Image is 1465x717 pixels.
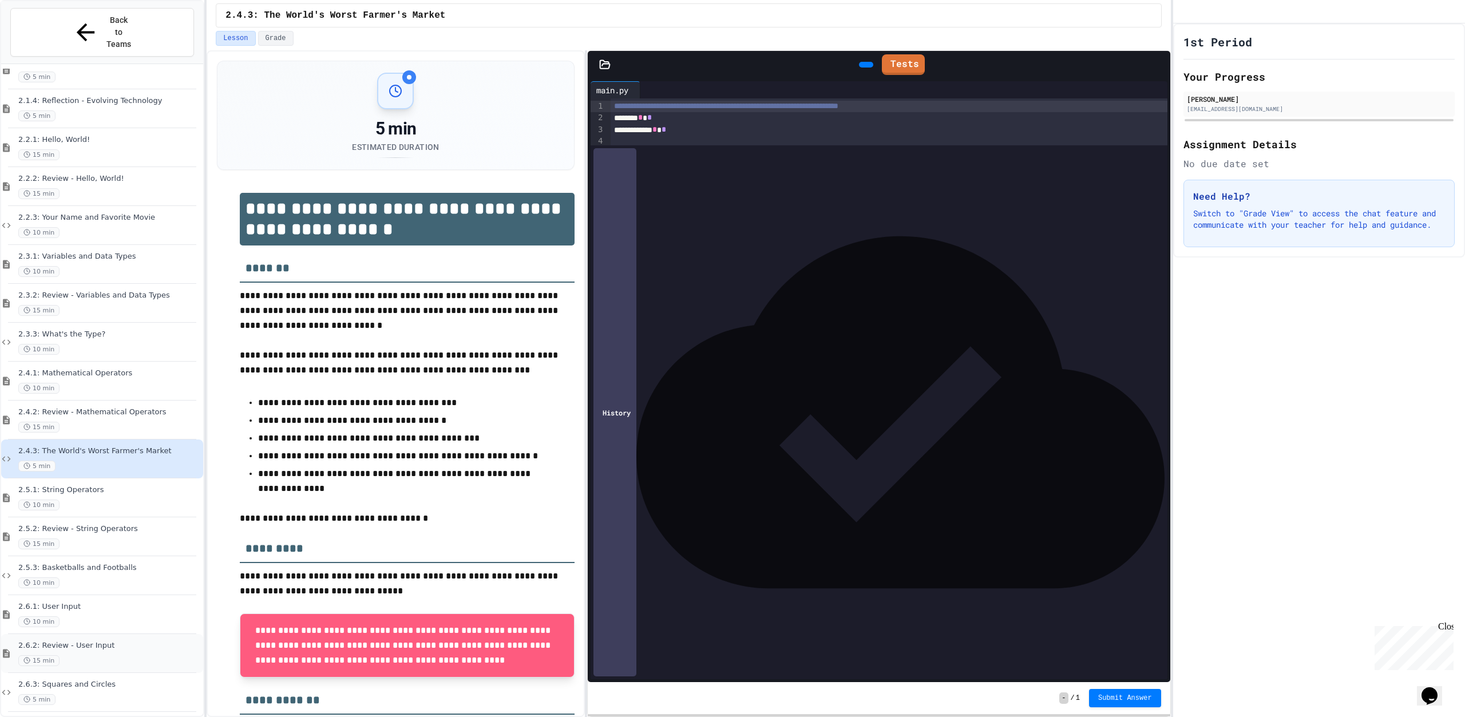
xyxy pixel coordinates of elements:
span: 15 min [18,149,60,160]
div: Chat with us now!Close [5,5,79,73]
a: Tests [882,54,925,75]
span: 2.4.1: Mathematical Operators [18,369,201,378]
span: 5 min [18,694,56,705]
span: 15 min [18,538,60,549]
span: Submit Answer [1098,694,1152,703]
div: main.py [591,84,634,96]
div: 5 min [352,118,439,139]
span: 5 min [18,461,56,472]
span: 2.1.4: Reflection - Evolving Technology [18,96,201,106]
button: Submit Answer [1089,689,1161,707]
span: 2.4.3: The World's Worst Farmer's Market [225,9,445,22]
span: 2.5.2: Review - String Operators [18,524,201,534]
div: main.py [591,81,640,98]
span: 2.6.3: Squares and Circles [18,680,201,690]
span: 10 min [18,500,60,510]
iframe: chat widget [1417,671,1454,706]
div: History [593,148,636,676]
span: 15 min [18,188,60,199]
span: 5 min [18,110,56,121]
div: [EMAIL_ADDRESS][DOMAIN_NAME] [1187,105,1451,113]
span: 5 min [18,72,56,82]
span: 2.5.3: Basketballs and Footballs [18,563,201,573]
span: 10 min [18,344,60,355]
span: 2.2.2: Review - Hello, World! [18,174,201,184]
span: 2.6.2: Review - User Input [18,641,201,651]
span: 10 min [18,616,60,627]
p: Switch to "Grade View" to access the chat feature and communicate with your teacher for help and ... [1193,208,1445,231]
span: 15 min [18,655,60,666]
span: 2.5.1: String Operators [18,485,201,495]
div: [PERSON_NAME] [1187,94,1451,104]
span: 2.4.2: Review - Mathematical Operators [18,407,201,417]
div: 3 [591,124,605,136]
span: 2.3.1: Variables and Data Types [18,252,201,262]
div: No due date set [1183,157,1455,171]
span: 1 [1076,694,1080,703]
button: Lesson [216,31,255,46]
h2: Your Progress [1183,69,1455,85]
span: 10 min [18,266,60,277]
span: 10 min [18,383,60,394]
button: Back to Teams [10,8,194,57]
div: 2 [591,112,605,124]
span: Back to Teams [106,14,133,50]
div: 4 [591,136,605,147]
span: 2.6.1: User Input [18,602,201,612]
span: 2.2.3: Your Name and Favorite Movie [18,213,201,223]
h2: Assignment Details [1183,136,1455,152]
span: - [1059,692,1068,704]
span: 15 min [18,305,60,316]
button: Grade [258,31,294,46]
h3: Need Help? [1193,189,1445,203]
span: 2.3.2: Review - Variables and Data Types [18,291,201,300]
span: 10 min [18,227,60,238]
span: 2.4.3: The World's Worst Farmer's Market [18,446,201,456]
span: / [1071,694,1075,703]
div: 1 [591,101,605,112]
span: 15 min [18,422,60,433]
div: Estimated Duration [352,141,439,153]
span: 10 min [18,577,60,588]
iframe: chat widget [1370,621,1454,670]
span: 2.2.1: Hello, World! [18,135,201,145]
h1: 1st Period [1183,34,1252,50]
span: 2.3.3: What's the Type? [18,330,201,339]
